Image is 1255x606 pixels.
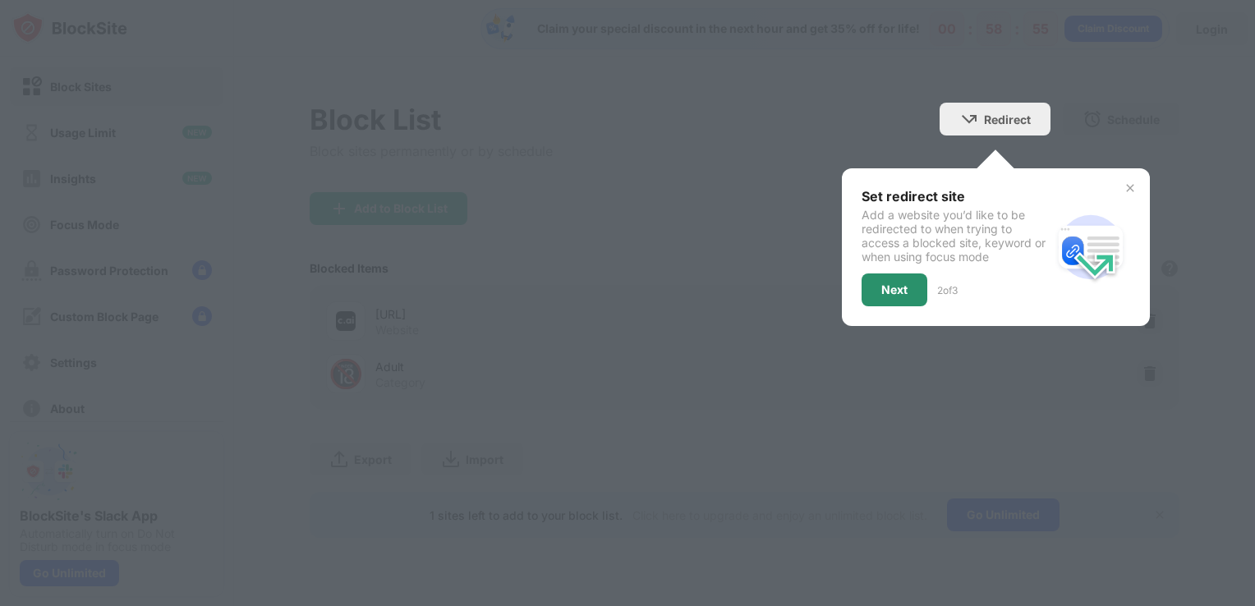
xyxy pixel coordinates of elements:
[1124,181,1137,195] img: x-button.svg
[862,208,1051,264] div: Add a website you’d like to be redirected to when trying to access a blocked site, keyword or whe...
[1051,208,1130,287] img: redirect.svg
[937,284,958,296] div: 2 of 3
[984,112,1031,126] div: Redirect
[881,283,908,296] div: Next
[862,188,1051,204] div: Set redirect site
